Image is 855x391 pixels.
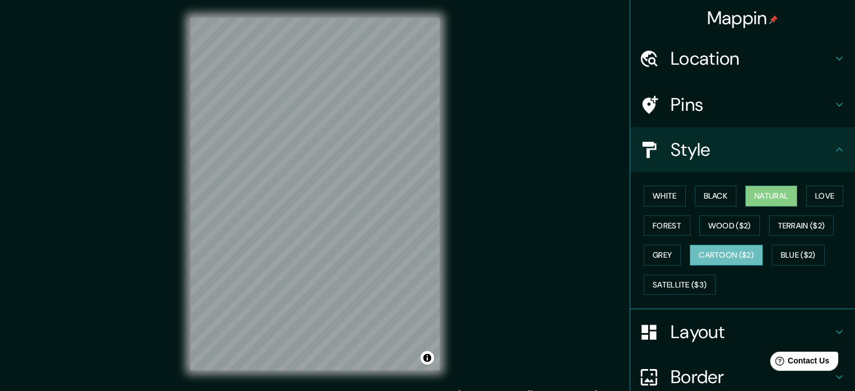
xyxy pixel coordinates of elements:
button: Grey [644,245,681,266]
h4: Border [671,366,833,388]
button: Cartoon ($2) [690,245,763,266]
button: Love [806,186,843,206]
button: Toggle attribution [420,351,434,365]
button: Forest [644,215,690,236]
button: Satellite ($3) [644,275,716,295]
button: Black [695,186,737,206]
h4: Mappin [707,7,779,29]
div: Style [630,127,855,172]
img: pin-icon.png [769,15,778,24]
div: Location [630,36,855,81]
canvas: Map [191,18,440,370]
h4: Location [671,47,833,70]
iframe: Help widget launcher [755,347,843,379]
h4: Layout [671,321,833,343]
button: Wood ($2) [699,215,760,236]
button: Natural [745,186,797,206]
div: Layout [630,309,855,354]
div: Pins [630,82,855,127]
button: Terrain ($2) [769,215,834,236]
button: Blue ($2) [772,245,825,266]
h4: Pins [671,93,833,116]
button: White [644,186,686,206]
h4: Style [671,138,833,161]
